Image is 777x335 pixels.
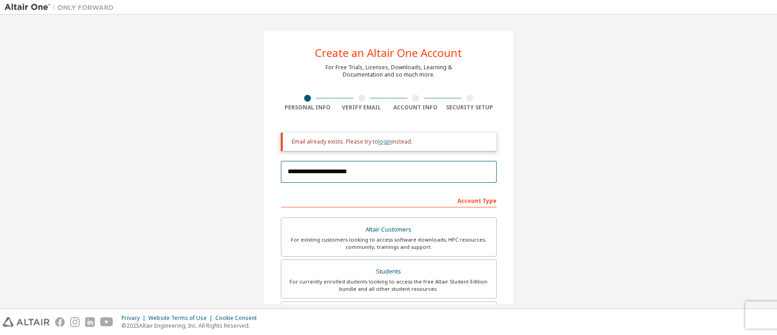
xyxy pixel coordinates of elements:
[287,223,491,236] div: Altair Customers
[287,265,491,278] div: Students
[281,104,335,111] div: Personal Info
[335,104,389,111] div: Verify Email
[100,317,113,327] img: youtube.svg
[85,317,95,327] img: linkedin.svg
[378,138,391,145] a: login
[281,193,497,207] div: Account Type
[292,138,489,145] div: Email already exists. Please try to instead.
[5,3,118,12] img: Altair One
[442,104,497,111] div: Security Setup
[215,314,262,322] div: Cookie Consent
[122,322,262,330] p: © 2025 Altair Engineering, Inc. All Rights Reserved.
[287,278,491,293] div: For currently enrolled students looking to access the free Altair Student Edition bundle and all ...
[325,64,452,78] div: For Free Trials, Licenses, Downloads, Learning & Documentation and so much more.
[315,47,462,58] div: Create an Altair One Account
[148,314,215,322] div: Website Terms of Use
[389,104,443,111] div: Account Info
[55,317,65,327] img: facebook.svg
[70,317,80,327] img: instagram.svg
[122,314,148,322] div: Privacy
[3,317,50,327] img: altair_logo.svg
[287,236,491,251] div: For existing customers looking to access software downloads, HPC resources, community, trainings ...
